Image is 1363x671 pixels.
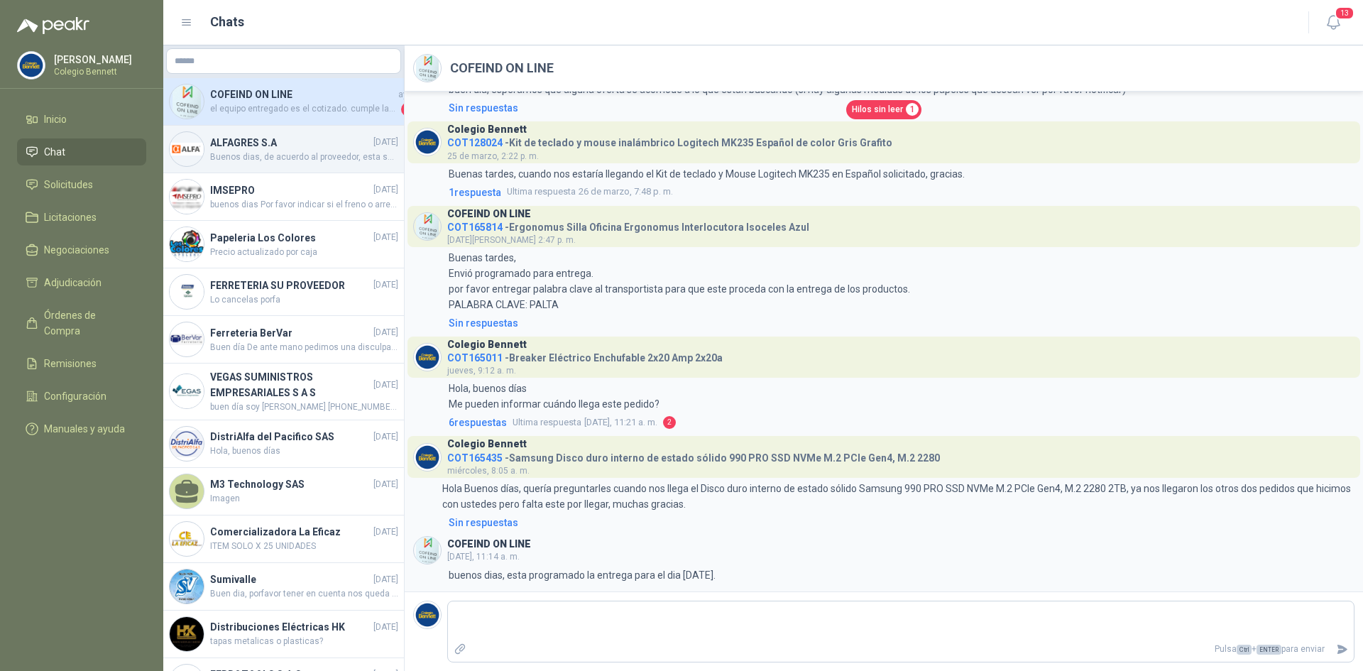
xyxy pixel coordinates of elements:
img: Company Logo [170,227,204,261]
span: Configuración [44,388,106,404]
span: Manuales y ayuda [44,421,125,437]
img: Company Logo [170,322,204,356]
a: Company LogoDistribuciones Eléctricas HK[DATE]tapas metalicas o plasticas? [163,611,404,658]
span: ayer [398,88,415,102]
span: Hola, buenos días [210,444,398,458]
h4: IMSEPRO [210,182,371,198]
img: Company Logo [170,84,204,119]
a: M3 Technology SAS[DATE]Imagen [163,468,404,515]
p: Hola Buenos días, quería preguntarles cuando nos llega el Disco duro interno de estado sólido Sam... [442,481,1354,512]
a: Company LogoIMSEPRO[DATE]buenos dias Por favor indicar si el freno o arrestador en mencion es par... [163,173,404,221]
h3: COFEIND ON LINE [447,540,531,548]
span: [DATE] [373,136,398,149]
a: Manuales y ayuda [17,415,146,442]
span: Hilos sin leer [852,103,903,116]
span: Solicitudes [44,177,93,192]
span: [DATE] [373,621,398,634]
img: Company Logo [414,213,441,240]
span: 1 [906,103,919,116]
span: jueves, 9:12 a. m. [447,366,516,376]
span: buen día soy [PERSON_NAME] [PHONE_NUMBER] whatsapp [210,400,398,414]
span: Adjudicación [44,275,102,290]
img: Company Logo [170,522,204,556]
a: 1respuestaUltima respuesta26 de marzo, 7:48 p. m. [446,185,1354,200]
span: Chat [44,144,65,160]
img: Company Logo [170,427,204,461]
p: [PERSON_NAME] [54,55,143,65]
span: ITEM SOLO X 25 UNIDADES [210,540,398,553]
span: Buen día De ante mano pedimos una disculpa por lo sucedido, novedad de la cotizacion el valor es ... [210,341,398,354]
h4: DistriAlfa del Pacifico SAS [210,429,371,444]
span: [DATE] [373,430,398,444]
p: Hola, buenos días Me pueden informar cuándo llega este pedido? [449,381,659,412]
a: Company LogoSumivalle[DATE]Buen dia, porfavor tener en cuenta nos queda solo 1 unidad. [163,563,404,611]
a: Remisiones [17,350,146,377]
span: Negociaciones [44,242,109,258]
a: Hilos sin leer1 [846,100,921,119]
span: el equipo entregado es el cotizado. cumple las caracteriscas enviadas y solicitadas aplica igualm... [210,102,398,116]
img: Company Logo [414,444,441,471]
h4: Comercializadora La Eficaz [210,524,371,540]
span: 25 de marzo, 2:22 p. m. [447,151,539,161]
span: 6 respuesta s [449,415,507,430]
span: COT165435 [447,452,503,464]
span: 2 [401,102,415,116]
a: Company LogoComercializadora La Eficaz[DATE]ITEM SOLO X 25 UNIDADES [163,515,404,563]
a: Company LogoDistriAlfa del Pacifico SAS[DATE]Hola, buenos días [163,420,404,468]
span: COT165814 [447,222,503,233]
h4: FERRETERIA SU PROVEEDOR [210,278,371,293]
span: Remisiones [44,356,97,371]
label: Adjuntar archivos [448,637,472,662]
a: Inicio [17,106,146,133]
img: Company Logo [414,537,441,564]
h4: M3 Technology SAS [210,476,371,492]
span: 13 [1335,6,1354,20]
a: Adjudicación [17,269,146,296]
span: Buenos dias, de acuerdo al proveedor, esta semana estarán recogiendo la silla. [210,151,398,164]
span: Buen dia, porfavor tener en cuenta nos queda solo 1 unidad. [210,587,398,601]
img: Company Logo [414,55,441,82]
h3: Colegio Bennett [447,341,527,349]
h4: Distribuciones Eléctricas HK [210,619,371,635]
div: Sin respuestas [449,315,518,331]
span: Ultima respuesta [507,185,576,199]
div: Sin respuestas [449,515,518,530]
a: Negociaciones [17,236,146,263]
span: tapas metalicas o plasticas? [210,635,398,648]
span: 2 [663,416,676,429]
a: Chat [17,138,146,165]
a: Company LogoFerreteria BerVar[DATE]Buen día De ante mano pedimos una disculpa por lo sucedido, no... [163,316,404,364]
h4: - Ergonomus Silla Oficina Ergonomus Interlocutora Isoceles Azul [447,218,809,231]
h4: Sumivalle [210,572,371,587]
h4: COFEIND ON LINE [210,87,395,102]
h3: Colegio Bennett [447,126,527,133]
h3: Colegio Bennett [447,440,527,448]
img: Company Logo [170,180,204,214]
span: [DATE] [373,378,398,392]
span: [DATE] [373,231,398,244]
h4: Ferreteria BerVar [210,325,371,341]
span: [DATE][PERSON_NAME] 2:47 p. m. [447,235,576,245]
span: Inicio [44,111,67,127]
p: Pulsa + para enviar [472,637,1331,662]
p: Buenas tardes, cuando nos estaría llegando el Kit de teclado y Mouse Logitech MK235 en Español so... [449,166,965,182]
a: Sin respuestas [446,315,1354,331]
span: ENTER [1257,645,1281,655]
span: [DATE] [373,278,398,292]
span: [DATE], 11:14 a. m. [447,552,520,562]
a: Sin respuestas [446,515,1354,530]
p: buenos dias, esta programado la entrega para el dia [DATE]. [449,567,716,583]
span: COT165011 [447,352,503,364]
a: Configuración [17,383,146,410]
img: Company Logo [170,617,204,651]
span: Precio actualizado por caja [210,246,398,259]
h4: VEGAS SUMINISTROS EMPRESARIALES S A S [210,369,371,400]
h4: ALFAGRES S.A [210,135,371,151]
span: Imagen [210,492,398,506]
h4: Papeleria Los Colores [210,230,371,246]
span: miércoles, 8:05 a. m. [447,466,530,476]
span: Ultima respuesta [513,415,581,430]
span: [DATE], 11:21 a. m. [513,415,657,430]
a: Company LogoFERRETERIA SU PROVEEDOR[DATE]Lo cancelas porfa [163,268,404,316]
span: buenos dias Por favor indicar si el freno o arrestador en mencion es para la linea de vida vertic... [210,198,398,212]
